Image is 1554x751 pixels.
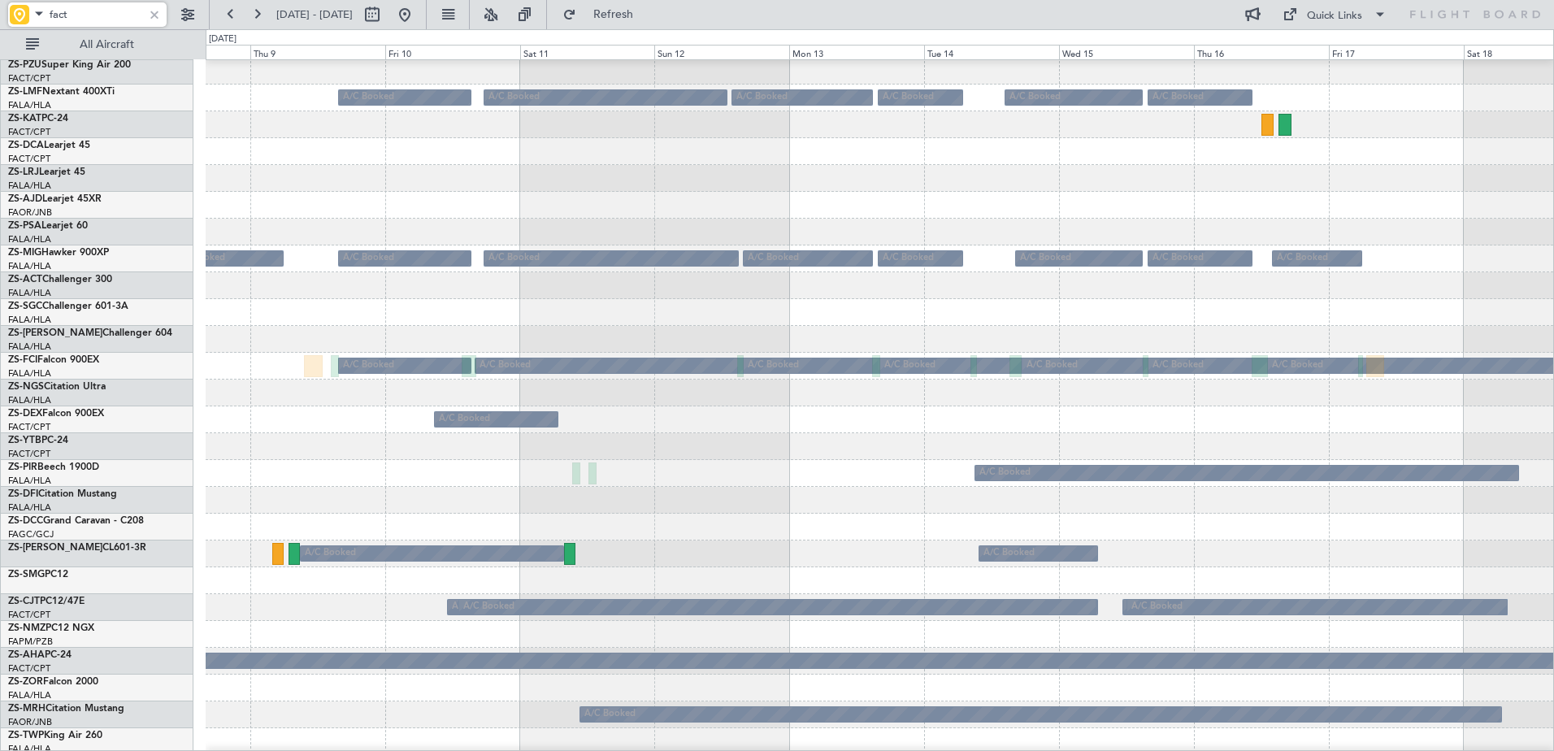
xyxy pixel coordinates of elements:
[8,436,41,445] span: ZS-YTB
[8,650,72,660] a: ZS-AHAPC-24
[8,141,90,150] a: ZS-DCALearjet 45
[8,409,42,419] span: ZS-DEX
[439,407,490,432] div: A/C Booked
[883,85,934,110] div: A/C Booked
[209,33,237,46] div: [DATE]
[8,716,52,728] a: FAOR/JNB
[8,302,42,311] span: ZS-SGC
[8,302,128,311] a: ZS-SGCChallenger 601-3A
[8,87,115,97] a: ZS-LMFNextant 400XTi
[8,114,41,124] span: ZS-KAT
[8,167,39,177] span: ZS-LRJ
[884,354,935,378] div: A/C Booked
[1059,45,1194,59] div: Wed 15
[488,246,540,271] div: A/C Booked
[979,461,1031,485] div: A/C Booked
[8,167,85,177] a: ZS-LRJLearjet 45
[385,45,520,59] div: Fri 10
[8,221,88,231] a: ZS-PSALearjet 60
[8,543,102,553] span: ZS-[PERSON_NAME]
[8,233,51,245] a: FALA/HLA
[8,114,68,124] a: ZS-KATPC-24
[8,677,98,687] a: ZS-ZORFalcon 2000
[8,570,68,580] a: ZS-SMGPC12
[8,597,85,606] a: ZS-CJTPC12/47E
[789,45,924,59] div: Mon 13
[8,475,51,487] a: FALA/HLA
[8,489,38,499] span: ZS-DFI
[579,9,648,20] span: Refresh
[8,597,40,606] span: ZS-CJT
[8,275,112,284] a: ZS-ACTChallenger 300
[924,45,1059,59] div: Tue 14
[1274,2,1395,28] button: Quick Links
[1307,8,1362,24] div: Quick Links
[8,677,43,687] span: ZS-ZOR
[8,367,51,380] a: FALA/HLA
[8,448,50,460] a: FACT/CPT
[8,501,51,514] a: FALA/HLA
[8,194,42,204] span: ZS-AJD
[1277,246,1328,271] div: A/C Booked
[8,60,41,70] span: ZS-PZU
[1027,354,1078,378] div: A/C Booked
[8,248,109,258] a: ZS-MIGHawker 900XP
[8,662,50,675] a: FACT/CPT
[343,85,394,110] div: A/C Booked
[8,528,54,540] a: FAGC/GCJ
[8,260,51,272] a: FALA/HLA
[983,541,1035,566] div: A/C Booked
[8,689,51,701] a: FALA/HLA
[452,595,503,619] div: A/C Booked
[42,39,171,50] span: All Aircraft
[8,87,42,97] span: ZS-LMF
[8,731,102,740] a: ZS-TWPKing Air 260
[8,623,94,633] a: ZS-NMZPC12 NGX
[8,328,102,338] span: ZS-[PERSON_NAME]
[736,85,788,110] div: A/C Booked
[8,275,42,284] span: ZS-ACT
[748,354,799,378] div: A/C Booked
[8,180,51,192] a: FALA/HLA
[18,32,176,58] button: All Aircraft
[8,248,41,258] span: ZS-MIG
[555,2,653,28] button: Refresh
[50,2,143,27] input: Airport
[1152,246,1204,271] div: A/C Booked
[8,489,117,499] a: ZS-DFICitation Mustang
[343,246,394,271] div: A/C Booked
[1272,354,1323,378] div: A/C Booked
[250,45,385,59] div: Thu 9
[343,354,394,378] div: A/C Booked
[8,462,99,472] a: ZS-PIRBeech 1900D
[8,704,124,714] a: ZS-MRHCitation Mustang
[8,60,131,70] a: ZS-PZUSuper King Air 200
[8,462,37,472] span: ZS-PIR
[8,126,50,138] a: FACT/CPT
[8,341,51,353] a: FALA/HLA
[1152,85,1204,110] div: A/C Booked
[8,328,172,338] a: ZS-[PERSON_NAME]Challenger 604
[8,543,146,553] a: ZS-[PERSON_NAME]CL601-3R
[480,354,531,378] div: A/C Booked
[1152,354,1204,378] div: A/C Booked
[8,570,45,580] span: ZS-SMG
[488,85,540,110] div: A/C Booked
[8,141,44,150] span: ZS-DCA
[1131,595,1183,619] div: A/C Booked
[8,650,45,660] span: ZS-AHA
[654,45,789,59] div: Sun 12
[8,394,51,406] a: FALA/HLA
[276,7,353,22] span: [DATE] - [DATE]
[8,314,51,326] a: FALA/HLA
[8,623,46,633] span: ZS-NMZ
[748,246,799,271] div: A/C Booked
[1329,45,1464,59] div: Fri 17
[1020,246,1071,271] div: A/C Booked
[8,287,51,299] a: FALA/HLA
[8,194,102,204] a: ZS-AJDLearjet 45XR
[8,704,46,714] span: ZS-MRH
[8,221,41,231] span: ZS-PSA
[8,382,44,392] span: ZS-NGS
[520,45,655,59] div: Sat 11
